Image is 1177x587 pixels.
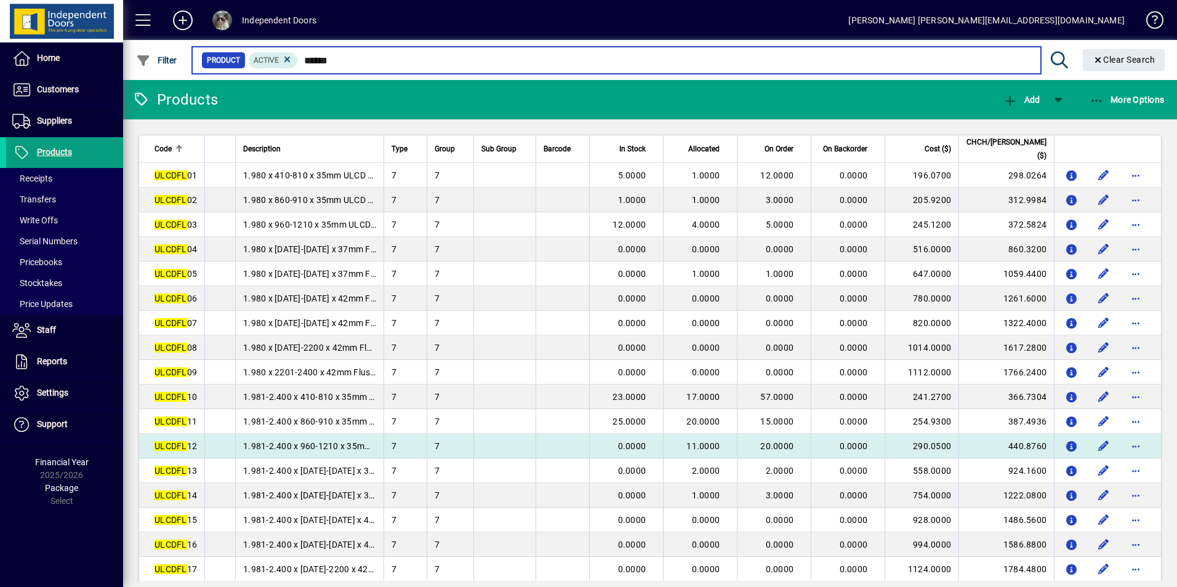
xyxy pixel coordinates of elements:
[243,142,281,156] span: Description
[692,269,720,279] span: 1.0000
[1094,190,1114,210] button: Edit
[840,367,868,377] span: 0.0000
[243,564,493,574] span: 1.981-2.400 x [DATE]-2200 x 42mm Flush P/C with steel 6 sides
[203,9,242,31] button: Profile
[958,385,1054,409] td: 366.7304
[392,343,396,353] span: 7
[766,195,794,205] span: 3.0000
[254,56,279,65] span: Active
[435,367,440,377] span: 7
[6,346,123,377] a: Reports
[885,188,958,212] td: 205.9200
[1126,412,1146,431] button: More options
[435,392,440,402] span: 7
[692,490,720,500] span: 1.0000
[155,417,187,426] em: ULCDFL
[958,163,1054,188] td: 298.0264
[958,212,1054,237] td: 372.5824
[6,315,123,346] a: Staff
[37,325,56,335] span: Staff
[958,458,1054,483] td: 924.1600
[155,142,197,156] div: Code
[1126,559,1146,579] button: More options
[155,540,197,549] span: 16
[243,367,462,377] span: 1.980 x 2201-2400 x 42mm Flush P/C with steel 6 sides
[1000,89,1043,111] button: Add
[435,293,440,303] span: 7
[692,244,720,254] span: 0.0000
[885,458,958,483] td: 558.0000
[885,557,958,581] td: 1124.0000
[958,508,1054,532] td: 1486.5600
[435,195,440,205] span: 7
[481,142,516,156] span: Sub Group
[1094,559,1114,579] button: Edit
[12,215,58,225] span: Write Offs
[1126,436,1146,456] button: More options
[692,515,720,525] span: 0.0000
[1094,485,1114,505] button: Edit
[1083,49,1165,71] button: Clear
[1094,535,1114,554] button: Edit
[613,220,646,230] span: 12.0000
[435,244,440,254] span: 7
[155,220,197,230] span: 03
[435,269,440,279] span: 7
[435,564,440,574] span: 7
[243,318,473,328] span: 1.980 x [DATE]-[DATE] x 42mm Flush P/C with steel 6 sides
[692,564,720,574] span: 0.0000
[1126,289,1146,308] button: More options
[37,53,60,63] span: Home
[37,147,72,157] span: Products
[12,299,73,309] span: Price Updates
[618,564,646,574] span: 0.0000
[37,388,68,397] span: Settings
[133,49,180,71] button: Filter
[618,515,646,525] span: 0.0000
[544,142,582,156] div: Barcode
[766,564,794,574] span: 0.0000
[392,220,396,230] span: 7
[392,392,396,402] span: 7
[840,318,868,328] span: 0.0000
[435,220,440,230] span: 7
[243,417,502,426] span: 1.981-2.400 x 860-910 x 35mm ULCD Flush P/C with steel 2 sides
[618,269,646,279] span: 0.0000
[840,564,868,574] span: 0.0000
[163,9,203,31] button: Add
[766,367,794,377] span: 0.0000
[1094,215,1114,234] button: Edit
[1094,387,1114,407] button: Edit
[155,318,187,328] em: ULCDFL
[243,343,468,353] span: 1.980 x [DATE]-2200 x 42mm Flush P/C with steel 6 sides
[155,170,197,180] span: 01
[1126,338,1146,357] button: More options
[1126,239,1146,259] button: More options
[1094,338,1114,357] button: Edit
[392,466,396,476] span: 7
[618,367,646,377] span: 0.0000
[435,142,466,156] div: Group
[12,236,78,246] span: Serial Numbers
[686,417,720,426] span: 20.0000
[12,278,62,288] span: Stocktakes
[155,564,187,574] em: ULCDFL
[1090,95,1165,105] span: More Options
[840,244,868,254] span: 0.0000
[6,74,123,105] a: Customers
[686,392,720,402] span: 17.0000
[958,286,1054,311] td: 1261.6000
[766,490,794,500] span: 3.0000
[1094,510,1114,530] button: Edit
[692,170,720,180] span: 1.0000
[6,231,123,252] a: Serial Numbers
[1126,362,1146,382] button: More options
[435,343,440,353] span: 7
[155,441,197,451] span: 12
[435,515,440,525] span: 7
[1094,436,1114,456] button: Edit
[207,54,240,66] span: Product
[155,244,187,254] em: ULCDFL
[243,293,473,303] span: 1.980 x [DATE]-[DATE] x 42mm Flush P/C with steel 6 sides
[692,466,720,476] span: 2.0000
